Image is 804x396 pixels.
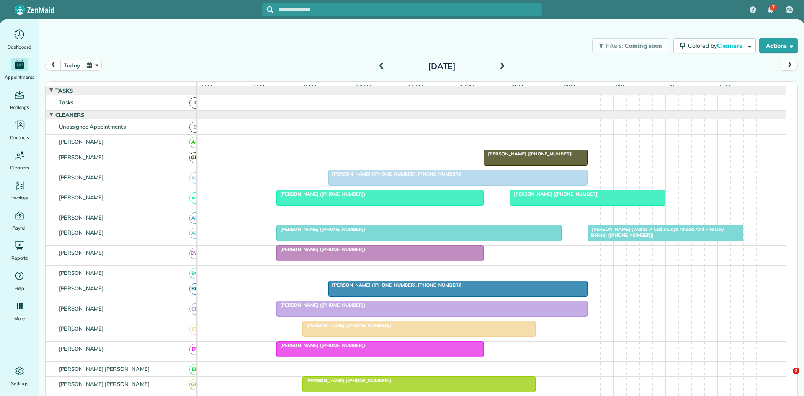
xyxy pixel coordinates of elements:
button: Actions [759,38,798,53]
span: Invoices [11,194,28,202]
span: Cleaners [10,163,29,172]
span: More [14,314,25,323]
span: [PERSON_NAME] ([PHONE_NUMBER]) [276,246,366,252]
span: 9am [302,83,318,90]
span: Payroll [12,224,27,232]
span: BC [189,268,201,279]
span: [PERSON_NAME] ([PHONE_NUMBER], [PHONE_NUMBER]) [328,282,462,288]
span: 12pm [458,83,476,90]
span: [PERSON_NAME] ([PHONE_NUMBER], [PHONE_NUMBER]) [328,171,462,177]
span: 2pm [562,83,577,90]
span: [PERSON_NAME] [PERSON_NAME] [57,365,151,372]
span: Colored by [688,42,745,49]
span: BW [189,248,201,259]
a: Settings [3,364,36,388]
h2: [DATE] [389,62,494,71]
a: Payroll [3,209,36,232]
span: 5pm [718,83,733,90]
span: Help [15,284,25,292]
span: [PERSON_NAME] ([PHONE_NUMBER]) [510,191,599,197]
span: Tasks [54,87,75,94]
span: Cleaners [717,42,744,49]
span: [PERSON_NAME] [57,249,106,256]
iframe: Intercom live chat [776,368,796,388]
span: [PERSON_NAME] [57,154,106,160]
span: 7am [198,83,214,90]
span: CL [189,324,201,335]
span: AC [189,192,201,204]
span: [PERSON_NAME] [PERSON_NAME] [57,380,151,387]
span: 2 [793,368,799,374]
span: 11am [406,83,425,90]
span: 10am [354,83,373,90]
span: Unassigned Appointments [57,123,127,130]
span: [PERSON_NAME] [57,285,106,292]
span: [PERSON_NAME] [57,305,106,312]
a: Appointments [3,58,36,81]
span: AB [189,172,201,184]
span: Cleaners [54,111,86,118]
a: Help [3,269,36,292]
span: [PERSON_NAME] [57,345,106,352]
a: Reports [3,239,36,262]
span: Reports [11,254,28,262]
span: 3pm [614,83,629,90]
span: Settings [11,379,28,388]
div: 7 unread notifications [762,1,779,19]
span: [PERSON_NAME] [57,214,106,221]
span: GG [189,379,201,390]
span: ! [189,122,201,133]
span: 8am [250,83,266,90]
span: Appointments [5,73,35,81]
span: [PERSON_NAME] [57,194,106,201]
span: Filters: [606,42,624,49]
span: GM [189,152,201,163]
span: Dashboard [8,43,31,51]
span: [PERSON_NAME] [57,174,106,181]
span: DT [189,344,201,355]
span: [PERSON_NAME] ([PHONE_NUMBER]) [484,151,573,157]
a: Contacts [3,118,36,142]
button: Colored byCleaners [673,38,756,53]
svg: Focus search [267,6,273,13]
span: 7 [772,4,775,11]
span: [PERSON_NAME] ([PHONE_NUMBER]) [276,191,366,197]
button: prev [45,60,61,71]
span: [PERSON_NAME] [57,269,106,276]
span: Coming soon [625,42,662,49]
span: BG [189,283,201,295]
span: 1pm [510,83,525,90]
span: Contacts [10,133,29,142]
button: next [782,60,798,71]
span: AF [189,212,201,224]
span: [PERSON_NAME] [57,229,106,236]
span: [PERSON_NAME] ([PHONE_NUMBER]) [276,302,366,308]
span: 4pm [666,83,681,90]
a: Invoices [3,179,36,202]
span: [PERSON_NAME] ([PHONE_NUMBER]) [276,342,366,348]
span: [PERSON_NAME] [57,138,106,145]
span: [PERSON_NAME] [57,325,106,332]
span: T [189,97,201,109]
span: Tasks [57,99,75,106]
button: today [60,60,83,71]
span: AC [786,6,793,13]
button: Focus search [262,6,273,13]
span: AF [189,228,201,239]
a: Cleaners [3,148,36,172]
span: [PERSON_NAME] ([PHONE_NUMBER]) [302,378,392,383]
a: Bookings [3,88,36,111]
span: [PERSON_NAME] ([PHONE_NUMBER]) [302,322,392,328]
span: [PERSON_NAME] (Wants A Call 3 Days Ahead And The Day Before) ([PHONE_NUMBER]) [588,226,724,238]
span: Bookings [10,103,29,111]
span: CH [189,303,201,315]
span: AC [189,137,201,148]
a: Dashboard [3,28,36,51]
span: [PERSON_NAME] ([PHONE_NUMBER]) [276,226,366,232]
span: EP [189,364,201,375]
